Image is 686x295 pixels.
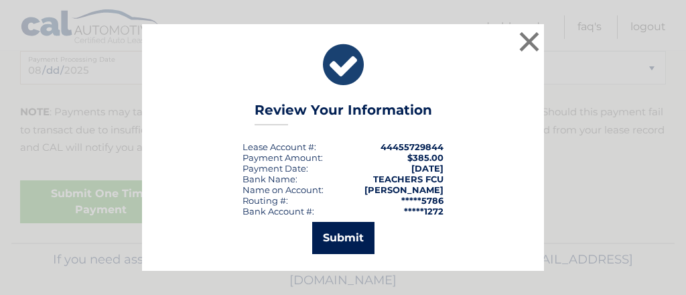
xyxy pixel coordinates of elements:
div: Lease Account #: [243,141,316,152]
strong: 44455729844 [381,141,443,152]
strong: [PERSON_NAME] [364,184,443,195]
div: Payment Amount: [243,152,323,163]
div: Routing #: [243,195,288,206]
div: Name on Account: [243,184,324,195]
span: $385.00 [407,152,443,163]
button: × [516,28,543,55]
span: [DATE] [411,163,443,174]
strong: TEACHERS FCU [373,174,443,184]
h3: Review Your Information [255,102,432,125]
div: Bank Account #: [243,206,314,217]
span: Payment Date [243,163,306,174]
div: : [243,163,308,174]
button: Submit [312,222,374,254]
div: Bank Name: [243,174,297,184]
